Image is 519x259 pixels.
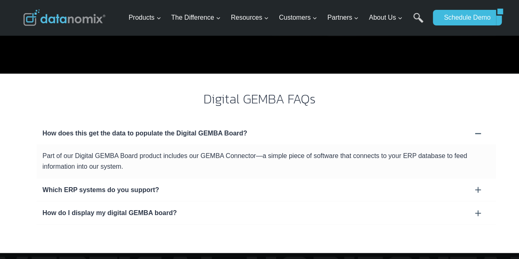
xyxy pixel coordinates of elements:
[37,121,496,144] div: How does this get the data to populate the Digital GEMBA Board?
[37,201,496,224] div: How do I display my digital GEMBA board?
[231,12,269,23] span: Resources
[171,12,221,23] span: The Difference
[43,150,490,171] p: Part of our Digital GEMBA Board product includes our GEMBA Connector—a simple piece of software t...
[128,12,161,23] span: Products
[433,10,496,25] a: Schedule Demo
[43,207,490,218] div: How do I display my digital GEMBA board?
[43,128,490,138] div: How does this get the data to populate the Digital GEMBA Board?
[37,178,496,201] div: Which ERP systems do you support?
[125,5,429,31] nav: Primary Navigation
[23,121,496,225] section: FAQ Section
[413,13,423,31] a: Search
[23,9,105,26] img: Datanomix
[43,184,490,195] div: Which ERP systems do you support?
[369,12,402,23] span: About Us
[23,92,496,105] h2: Digital GEMBA FAQs
[279,12,317,23] span: Customers
[37,144,496,177] div: How does this get the data to populate the Digital GEMBA Board?
[327,12,359,23] span: Partners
